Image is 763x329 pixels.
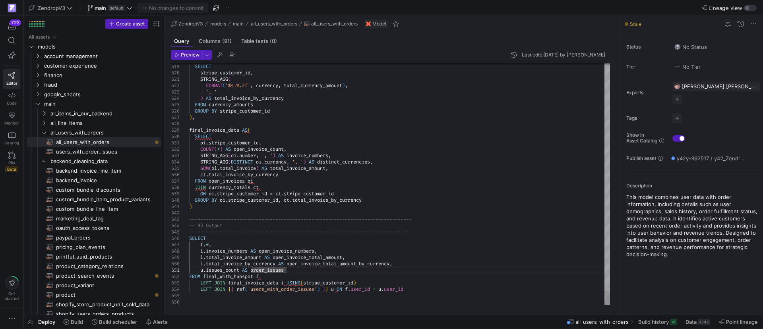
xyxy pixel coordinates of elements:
[27,3,74,13] button: ZendropV3
[50,109,160,118] span: all_items_in_our_backend
[44,90,160,99] span: google_sheets
[200,146,214,152] span: COUNT
[3,19,20,33] button: 722
[275,191,281,197] span: ct
[27,261,161,271] a: product_category_relations​​​​​​​​​​
[56,310,152,319] span: shopify_users_orders_products​​​​​​​​​​
[3,89,20,109] a: Code
[209,241,211,248] span: ,
[27,300,161,309] a: shopify_store_product_unit_sold_data​​​​​​​​​​
[27,204,161,214] div: Press SPACE to select this row.
[171,241,180,248] div: 647
[239,152,256,159] span: number
[27,51,161,61] div: Press SPACE to select this row.
[56,166,152,175] span: backend_invoice_line_item​​​​​​​​​​
[284,82,342,89] span: total_currency_amount
[27,109,161,118] div: Press SPACE to select this row.
[220,108,270,114] span: stripe_customer_id
[309,159,314,165] span: AS
[674,64,701,70] span: No Tier
[250,82,253,89] span: ,
[256,165,259,171] span: )
[56,262,152,271] span: product_category_relations​​​​​​​​​​
[171,82,180,89] div: 622
[328,216,412,222] span: ------------------------------
[27,233,161,242] a: paypal_orders​​​​​​​​​​
[342,254,345,261] span: ,
[56,290,152,300] span: product​​​​​​​​​​
[195,184,206,191] span: JOIN
[674,44,707,50] span: No Status
[171,121,180,127] div: 628
[3,1,20,15] a: https://storage.googleapis.com/y42-prod-data-exchange/images/qZXOSqkTtPuVcXVzF40oUlM07HVTwZXfPK0U...
[195,178,206,184] span: FROM
[171,108,180,114] div: 626
[278,197,281,203] span: ,
[674,83,680,90] img: https://storage.googleapis.com/y42-prod-data-exchange/images/G2kHvxVlt02YItTmblwfhPy4mK5SfUxFU6Tr...
[635,315,680,329] button: Build history
[225,82,250,89] span: '%s:%.2f'
[27,99,161,109] div: Press SPACE to select this row.
[248,127,250,133] span: (
[27,185,161,195] div: Press SPACE to select this row.
[171,146,180,152] div: 632
[153,319,168,325] span: Alerts
[672,62,703,72] button: No tierNo Tier
[209,101,253,108] span: currency_amounts
[251,21,297,27] span: all_users_with_orders
[171,70,180,76] div: 620
[189,235,206,241] span: SELECT
[284,146,287,152] span: ,
[171,95,180,101] div: 624
[189,127,239,133] span: final_invoice_data
[256,82,278,89] span: currency
[292,197,362,203] span: total_invoice_by_currency
[200,254,203,261] span: i
[27,32,161,42] div: Press SPACE to select this row.
[206,254,261,261] span: total_invoice_amount
[27,42,161,51] div: Press SPACE to select this row.
[56,300,152,309] span: shopify_store_product_unit_sold_data​​​​​​​​​​
[325,165,328,171] span: ,
[209,178,245,184] span: open_invoices
[27,166,161,175] div: Press SPACE to select this row.
[259,248,314,254] span: open_invoice_numbers
[4,121,19,125] span: Monitor
[27,90,161,99] div: Press SPACE to select this row.
[264,254,270,261] span: AS
[27,195,161,204] a: custom_bundle_item_product_variants​​​​​​​​​​
[200,159,228,165] span: STRING_AGG
[715,315,761,329] button: Point lineage
[27,223,161,233] a: oauth_access_tokens​​​​​​​​​​
[195,133,211,140] span: SELECT
[27,175,161,185] div: Press SPACE to select this row.
[302,19,360,29] button: all_users_with_orders
[209,171,278,178] span: total_invoice_by_currency
[231,152,236,159] span: oi
[27,70,161,80] div: Press SPACE to select this row.
[27,147,161,156] div: Press SPACE to select this row.
[209,165,211,171] span: (
[328,229,412,235] span: ------------------------------
[195,63,211,70] span: SELECT
[171,133,180,140] div: 630
[50,119,160,128] span: all_line_items
[56,281,152,290] span: product_variant​​​​​​​​​​
[206,248,248,254] span: invoice_numbers
[211,165,217,171] span: oi
[27,185,161,195] a: custom_bundle_discounts​​​​​​​​​​
[225,146,231,152] span: AS
[686,319,697,325] span: Data
[208,19,228,29] button: models
[233,21,244,27] span: main
[171,197,180,203] div: 640
[189,222,223,229] span: -- 9) Output
[27,252,161,261] div: Press SPACE to select this row.
[27,204,161,214] a: custom_bundle_line_item​​​​​​​​​​
[261,152,273,159] span: ', '
[27,280,161,290] a: product_variant​​​​​​​​​​
[171,248,180,254] div: 648
[225,197,228,203] span: .
[203,248,206,254] span: .
[50,157,160,166] span: backend_cleaning_data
